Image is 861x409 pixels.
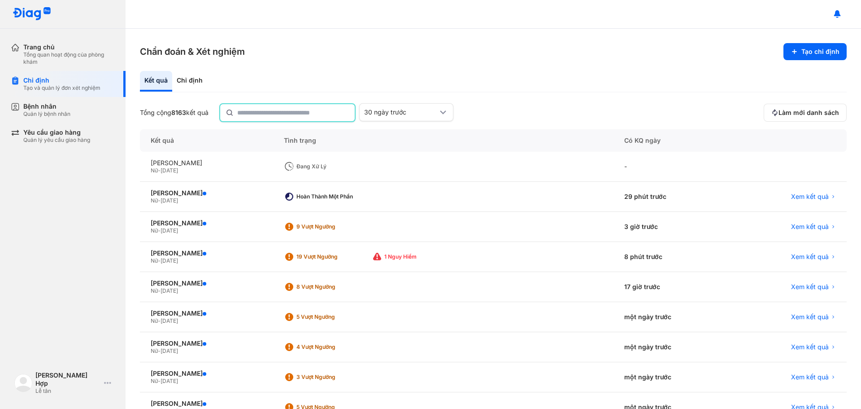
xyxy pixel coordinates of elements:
[161,347,178,354] span: [DATE]
[14,374,32,392] img: logo
[613,332,732,362] div: một ngày trước
[783,43,847,60] button: Tạo chỉ định
[296,223,368,230] div: 9 Vượt ngưỡng
[613,272,732,302] div: 17 giờ trước
[158,347,161,354] span: -
[151,339,262,347] div: [PERSON_NAME]
[296,343,368,351] div: 4 Vượt ngưỡng
[158,257,161,264] span: -
[613,302,732,332] div: một ngày trước
[296,253,368,260] div: 19 Vượt ngưỡng
[158,287,161,294] span: -
[778,109,839,117] span: Làm mới danh sách
[161,378,178,384] span: [DATE]
[140,109,209,117] div: Tổng cộng kết quả
[161,257,178,264] span: [DATE]
[296,283,368,290] div: 8 Vượt ngưỡng
[161,167,178,174] span: [DATE]
[158,317,161,324] span: -
[171,109,186,116] span: 8163
[151,369,262,378] div: [PERSON_NAME]
[151,257,158,264] span: Nữ
[613,129,732,152] div: Có KQ ngày
[140,71,172,92] div: Kết quả
[384,253,456,260] div: 1 Nguy hiểm
[791,223,829,231] span: Xem kết quả
[23,43,115,51] div: Trang chủ
[296,313,368,321] div: 5 Vượt ngưỡng
[13,7,51,21] img: logo
[613,242,732,272] div: 8 phút trước
[764,104,847,122] button: Làm mới danh sách
[35,371,100,387] div: [PERSON_NAME] Hợp
[151,159,262,167] div: [PERSON_NAME]
[613,362,732,392] div: một ngày trước
[151,167,158,174] span: Nữ
[151,347,158,354] span: Nữ
[296,163,368,170] div: Đang xử lý
[364,108,438,116] div: 30 ngày trước
[791,193,829,201] span: Xem kết quả
[23,51,115,66] div: Tổng quan hoạt động của phòng khám
[151,317,158,324] span: Nữ
[273,129,614,152] div: Tình trạng
[23,110,70,118] div: Quản lý bệnh nhân
[151,279,262,287] div: [PERSON_NAME]
[296,374,368,381] div: 3 Vượt ngưỡng
[23,136,90,144] div: Quản lý yêu cầu giao hàng
[613,152,732,182] div: -
[23,128,90,136] div: Yêu cầu giao hàng
[172,71,207,92] div: Chỉ định
[158,378,161,384] span: -
[151,287,158,294] span: Nữ
[161,317,178,324] span: [DATE]
[613,212,732,242] div: 3 giờ trước
[151,197,158,204] span: Nữ
[161,197,178,204] span: [DATE]
[151,378,158,384] span: Nữ
[296,193,368,200] div: Hoàn thành một phần
[23,76,100,84] div: Chỉ định
[791,313,829,321] span: Xem kết quả
[791,373,829,381] span: Xem kết quả
[158,227,161,234] span: -
[140,45,245,58] h3: Chẩn đoán & Xét nghiệm
[151,219,262,227] div: [PERSON_NAME]
[161,227,178,234] span: [DATE]
[151,227,158,234] span: Nữ
[140,129,273,152] div: Kết quả
[151,309,262,317] div: [PERSON_NAME]
[151,189,262,197] div: [PERSON_NAME]
[158,167,161,174] span: -
[151,249,262,257] div: [PERSON_NAME]
[35,387,100,395] div: Lễ tân
[23,102,70,110] div: Bệnh nhân
[161,287,178,294] span: [DATE]
[613,182,732,212] div: 29 phút trước
[791,253,829,261] span: Xem kết quả
[158,197,161,204] span: -
[151,400,262,408] div: [PERSON_NAME]
[23,84,100,92] div: Tạo và quản lý đơn xét nghiệm
[791,283,829,291] span: Xem kết quả
[791,343,829,351] span: Xem kết quả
